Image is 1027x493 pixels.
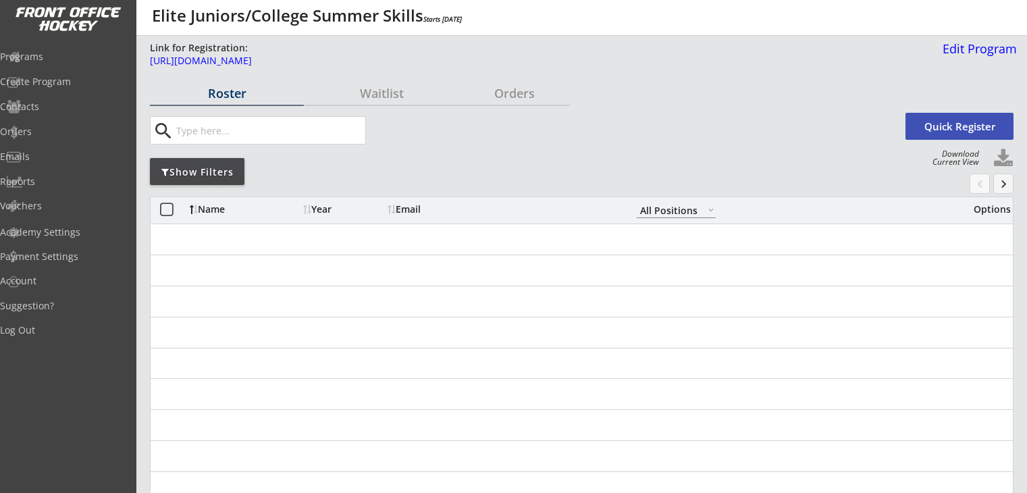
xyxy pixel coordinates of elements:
[993,149,1013,169] button: Click to download full roster. Your browser settings may try to block it, check your security set...
[150,41,250,55] div: Link for Registration:
[150,56,831,66] div: [URL][DOMAIN_NAME]
[150,56,831,73] a: [URL][DOMAIN_NAME]
[423,14,462,24] em: Starts [DATE]
[937,43,1017,55] div: Edit Program
[905,113,1013,140] button: Quick Register
[937,43,1017,66] a: Edit Program
[152,120,174,142] button: search
[150,87,304,99] div: Roster
[305,87,458,99] div: Waitlist
[150,165,244,179] div: Show Filters
[388,205,509,214] div: Email
[970,174,990,194] button: chevron_left
[459,87,570,99] div: Orders
[926,150,979,166] div: Download Current View
[174,117,365,144] input: Type here...
[190,205,300,214] div: Name
[963,205,1011,214] div: Options
[303,205,384,214] div: Year
[993,174,1013,194] button: keyboard_arrow_right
